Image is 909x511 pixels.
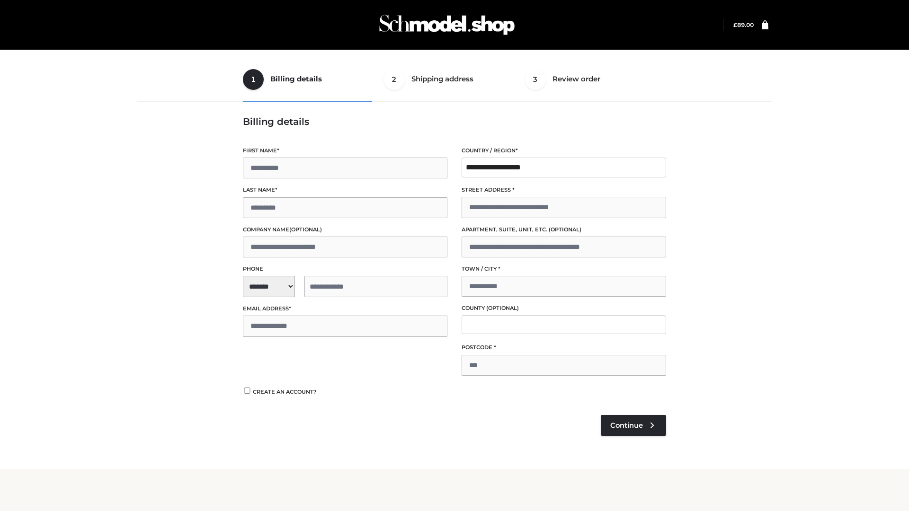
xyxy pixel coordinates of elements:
[733,21,737,28] span: £
[549,226,581,233] span: (optional)
[462,185,666,194] label: Street address
[462,264,666,273] label: Town / City
[462,304,666,313] label: County
[243,116,666,127] h3: Billing details
[243,146,447,155] label: First name
[733,21,754,28] a: £89.00
[243,225,447,234] label: Company name
[243,304,447,313] label: Email address
[733,21,754,28] bdi: 89.00
[376,6,518,44] img: Schmodel Admin 964
[289,226,322,233] span: (optional)
[462,146,666,155] label: Country / Region
[243,264,447,273] label: Phone
[243,388,251,394] input: Create an account?
[243,185,447,194] label: Last name
[462,225,666,234] label: Apartment, suite, unit, etc.
[486,305,519,311] span: (optional)
[253,388,317,395] span: Create an account?
[462,343,666,352] label: Postcode
[610,421,643,430] span: Continue
[601,415,666,436] a: Continue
